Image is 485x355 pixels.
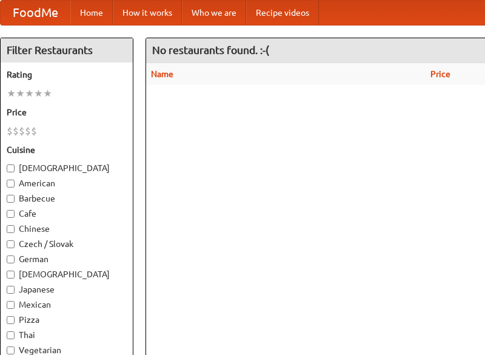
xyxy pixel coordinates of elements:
input: Cafe [7,210,15,218]
li: ★ [43,87,52,100]
input: Vegetarian [7,347,15,354]
input: [DEMOGRAPHIC_DATA] [7,164,15,172]
input: Pizza [7,316,15,324]
li: $ [31,124,37,138]
label: Thai [7,329,127,341]
label: Barbecue [7,192,127,205]
label: German [7,253,127,265]
li: ★ [25,87,34,100]
h5: Cuisine [7,144,127,156]
label: American [7,177,127,189]
input: Chinese [7,225,15,233]
label: Czech / Slovak [7,238,127,250]
input: Thai [7,331,15,339]
h5: Price [7,106,127,118]
a: Price [430,69,450,79]
input: Japanese [7,286,15,294]
input: Czech / Slovak [7,240,15,248]
a: How it works [113,1,182,25]
label: [DEMOGRAPHIC_DATA] [7,268,127,280]
li: ★ [7,87,16,100]
li: $ [19,124,25,138]
ng-pluralize: No restaurants found. :-( [152,44,269,56]
label: Cafe [7,208,127,220]
label: Chinese [7,223,127,235]
h4: Filter Restaurants [1,38,133,63]
a: Recipe videos [246,1,319,25]
li: $ [7,124,13,138]
li: $ [25,124,31,138]
li: $ [13,124,19,138]
label: Japanese [7,283,127,296]
h5: Rating [7,69,127,81]
input: American [7,180,15,188]
input: [DEMOGRAPHIC_DATA] [7,271,15,279]
a: Home [70,1,113,25]
label: [DEMOGRAPHIC_DATA] [7,162,127,174]
a: FoodMe [1,1,70,25]
input: Mexican [7,301,15,309]
label: Mexican [7,299,127,311]
a: Name [151,69,173,79]
label: Pizza [7,314,127,326]
input: German [7,255,15,263]
a: Who we are [182,1,246,25]
li: ★ [34,87,43,100]
li: ★ [16,87,25,100]
input: Barbecue [7,195,15,203]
